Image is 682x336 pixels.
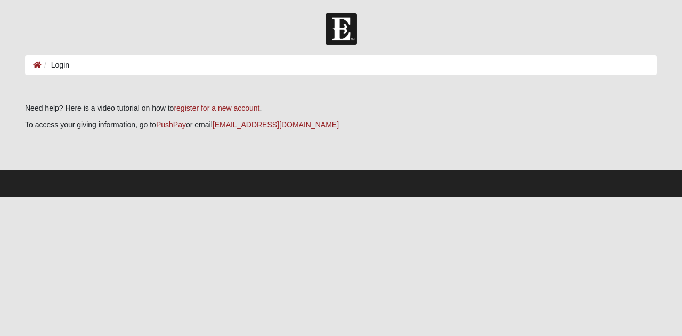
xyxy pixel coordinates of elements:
[42,60,69,71] li: Login
[25,103,657,114] p: Need help? Here is a video tutorial on how to .
[213,120,339,129] a: [EMAIL_ADDRESS][DOMAIN_NAME]
[326,13,357,45] img: Church of Eleven22 Logo
[156,120,186,129] a: PushPay
[174,104,259,112] a: register for a new account
[25,119,657,130] p: To access your giving information, go to or email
